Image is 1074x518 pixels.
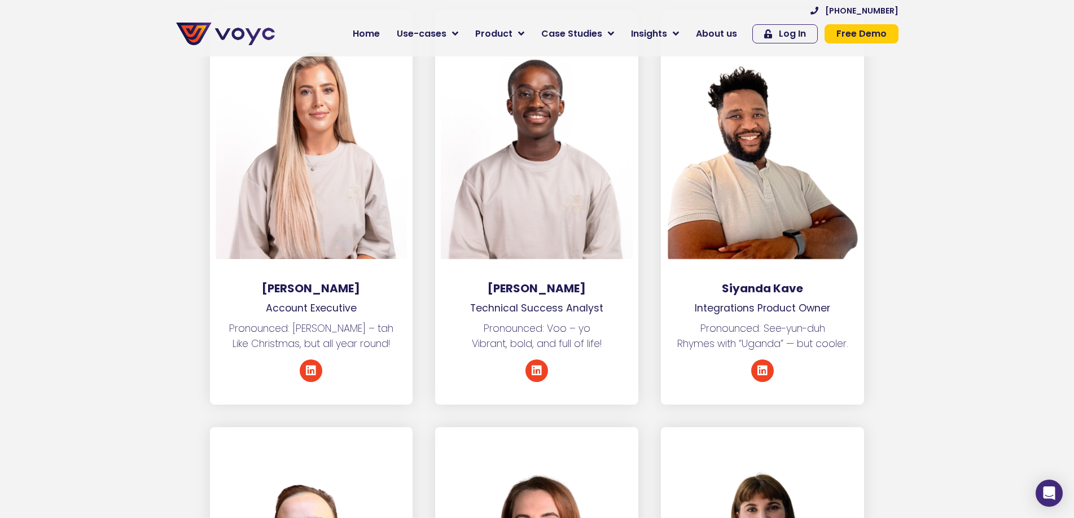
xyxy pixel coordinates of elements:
span: Insights [631,27,667,41]
h3: [PERSON_NAME] [210,282,413,295]
img: voyc-full-logo [176,23,275,45]
p: Pronounced: [PERSON_NAME] – tah Like Christmas, but all year round! [210,321,413,351]
a: About us [687,23,746,45]
h3: Siyanda Kave [661,282,864,295]
span: Log In [779,29,806,38]
a: Insights [623,23,687,45]
span: About us [696,27,737,41]
h3: [PERSON_NAME] [435,282,638,295]
a: Home [344,23,388,45]
a: Free Demo [825,24,898,43]
a: Use-cases [388,23,467,45]
span: [PHONE_NUMBER] [825,7,898,15]
a: Product [467,23,533,45]
a: Case Studies [533,23,623,45]
p: Pronounced: See-yun-duh Rhymes with “Uganda” — but cooler. [661,321,864,351]
p: Account Executive [210,301,413,315]
span: Case Studies [541,27,602,41]
span: Use-cases [397,27,446,41]
p: Integrations Product Owner [661,301,864,315]
p: Pronounced: Voo – yo Vibrant, bold, and full of life! [435,321,638,351]
span: Product [475,27,512,41]
span: Home [353,27,380,41]
a: Log In [752,24,818,43]
p: Technical Success Analyst [435,301,638,315]
div: Open Intercom Messenger [1036,480,1063,507]
span: Free Demo [836,29,887,38]
a: [PHONE_NUMBER] [810,7,898,15]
